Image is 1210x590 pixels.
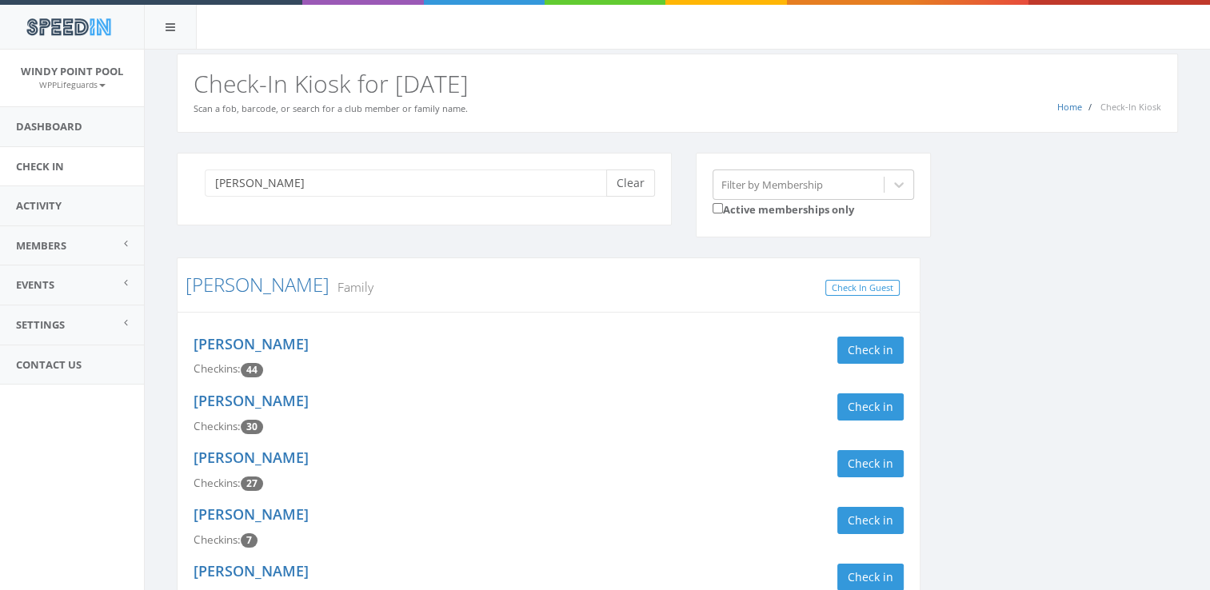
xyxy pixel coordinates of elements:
[194,504,309,524] a: [PERSON_NAME]
[39,79,106,90] small: WPPLifeguards
[205,169,618,197] input: Search a name to check in
[21,64,123,78] span: Windy Point Pool
[837,393,904,421] button: Check in
[16,238,66,253] span: Members
[713,203,723,213] input: Active memberships only
[721,177,823,192] div: Filter by Membership
[241,420,263,434] span: Checkin count
[186,271,329,297] a: [PERSON_NAME]
[39,77,106,91] a: WPPLifeguards
[16,357,82,372] span: Contact Us
[194,70,1161,97] h2: Check-In Kiosk for [DATE]
[825,280,900,297] a: Check In Guest
[194,476,241,490] span: Checkins:
[241,533,258,548] span: Checkin count
[194,532,241,547] span: Checkins:
[194,391,309,410] a: [PERSON_NAME]
[18,12,118,42] img: speedin_logo.png
[16,317,65,332] span: Settings
[241,363,263,377] span: Checkin count
[837,450,904,477] button: Check in
[606,169,655,197] button: Clear
[329,278,373,296] small: Family
[837,337,904,364] button: Check in
[837,507,904,534] button: Check in
[1100,101,1161,113] span: Check-In Kiosk
[16,277,54,292] span: Events
[241,476,263,491] span: Checkin count
[194,419,241,433] span: Checkins:
[713,200,854,217] label: Active memberships only
[194,361,241,376] span: Checkins:
[1057,101,1082,113] a: Home
[194,561,309,580] a: [PERSON_NAME]
[194,448,309,467] a: [PERSON_NAME]
[194,102,468,114] small: Scan a fob, barcode, or search for a club member or family name.
[194,334,309,353] a: [PERSON_NAME]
